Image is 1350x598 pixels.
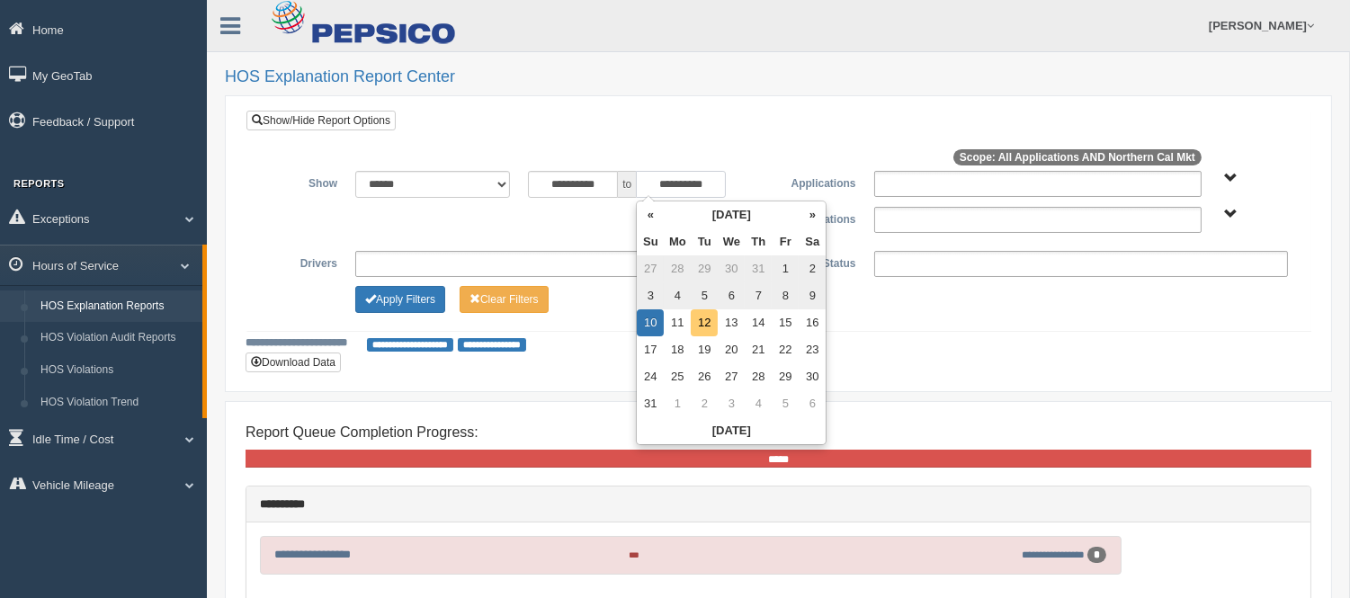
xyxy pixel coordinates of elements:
label: Show [260,171,346,192]
td: 29 [691,255,718,282]
th: Mo [664,228,691,255]
button: Download Data [246,353,341,372]
td: 11 [664,309,691,336]
th: Tu [691,228,718,255]
label: Drivers [260,251,346,272]
td: 5 [772,390,799,417]
td: 28 [664,255,691,282]
td: 30 [799,363,826,390]
td: 6 [799,390,826,417]
td: 3 [718,390,745,417]
td: 27 [718,363,745,390]
td: 19 [691,336,718,363]
td: 16 [799,309,826,336]
span: to [618,171,636,198]
td: 21 [745,336,772,363]
a: HOS Violations [32,354,202,387]
td: 27 [637,255,664,282]
td: 17 [637,336,664,363]
button: Change Filter Options [355,286,445,313]
td: 15 [772,309,799,336]
td: 30 [718,255,745,282]
td: 13 [718,309,745,336]
td: 28 [745,363,772,390]
h2: HOS Explanation Report Center [225,68,1332,86]
td: 4 [664,282,691,309]
th: Fr [772,228,799,255]
td: 18 [664,336,691,363]
td: 10 [637,309,664,336]
th: » [799,201,826,228]
td: 4 [745,390,772,417]
span: Scope: All Applications AND Northern Cal Mkt [953,149,1202,165]
td: 8 [772,282,799,309]
td: 26 [691,363,718,390]
td: 22 [772,336,799,363]
th: We [718,228,745,255]
th: [DATE] [637,417,826,444]
td: 9 [799,282,826,309]
td: 12 [691,309,718,336]
th: « [637,201,664,228]
td: 20 [718,336,745,363]
label: Applications [778,171,864,192]
th: Th [745,228,772,255]
a: HOS Violation Trend [32,387,202,419]
td: 2 [799,255,826,282]
button: Change Filter Options [460,286,549,313]
h4: Report Queue Completion Progress: [246,424,1311,441]
td: 5 [691,282,718,309]
a: Show/Hide Report Options [246,111,396,130]
td: 3 [637,282,664,309]
th: Sa [799,228,826,255]
td: 25 [664,363,691,390]
td: 6 [718,282,745,309]
a: HOS Explanation Reports [32,290,202,323]
td: 31 [745,255,772,282]
td: 7 [745,282,772,309]
td: 29 [772,363,799,390]
th: [DATE] [664,201,799,228]
td: 23 [799,336,826,363]
a: HOS Violation Audit Reports [32,322,202,354]
td: 2 [691,390,718,417]
td: 14 [745,309,772,336]
td: 31 [637,390,664,417]
td: 24 [637,363,664,390]
td: 1 [772,255,799,282]
th: Su [637,228,664,255]
td: 1 [664,390,691,417]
